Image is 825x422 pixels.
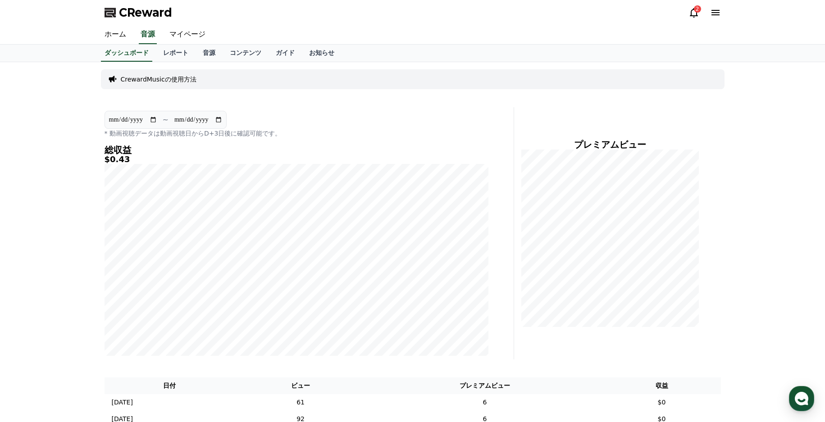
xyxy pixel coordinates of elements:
p: * 動画視聴データは動画視聴日からD+3日後に確認可能です。 [105,129,488,138]
a: 音源 [196,45,223,62]
a: ガイド [269,45,302,62]
a: マイページ [162,25,213,44]
a: Settings [116,286,173,308]
a: CrewardMusicの使用方法 [121,75,196,84]
th: ビュー [234,377,367,394]
a: ダッシュボード [101,45,152,62]
div: 2 [694,5,701,13]
td: 6 [367,394,602,411]
a: 音源 [139,25,157,44]
h4: 総収益 [105,145,488,155]
a: お知らせ [302,45,342,62]
a: コンテンツ [223,45,269,62]
h4: プレミアムビュー [521,140,699,150]
a: CReward [105,5,172,20]
p: ~ [163,114,169,125]
span: Home [23,299,39,306]
th: プレミアムビュー [367,377,602,394]
h5: $0.43 [105,155,488,164]
td: 61 [234,394,367,411]
p: [DATE] [112,398,133,407]
td: $0 [603,394,721,411]
a: レポート [156,45,196,62]
a: 2 [688,7,699,18]
th: 収益 [603,377,721,394]
span: Messages [75,299,101,307]
a: ホーム [97,25,133,44]
a: Home [3,286,59,308]
span: CReward [119,5,172,20]
a: Messages [59,286,116,308]
span: Settings [133,299,155,306]
th: 日付 [105,377,234,394]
